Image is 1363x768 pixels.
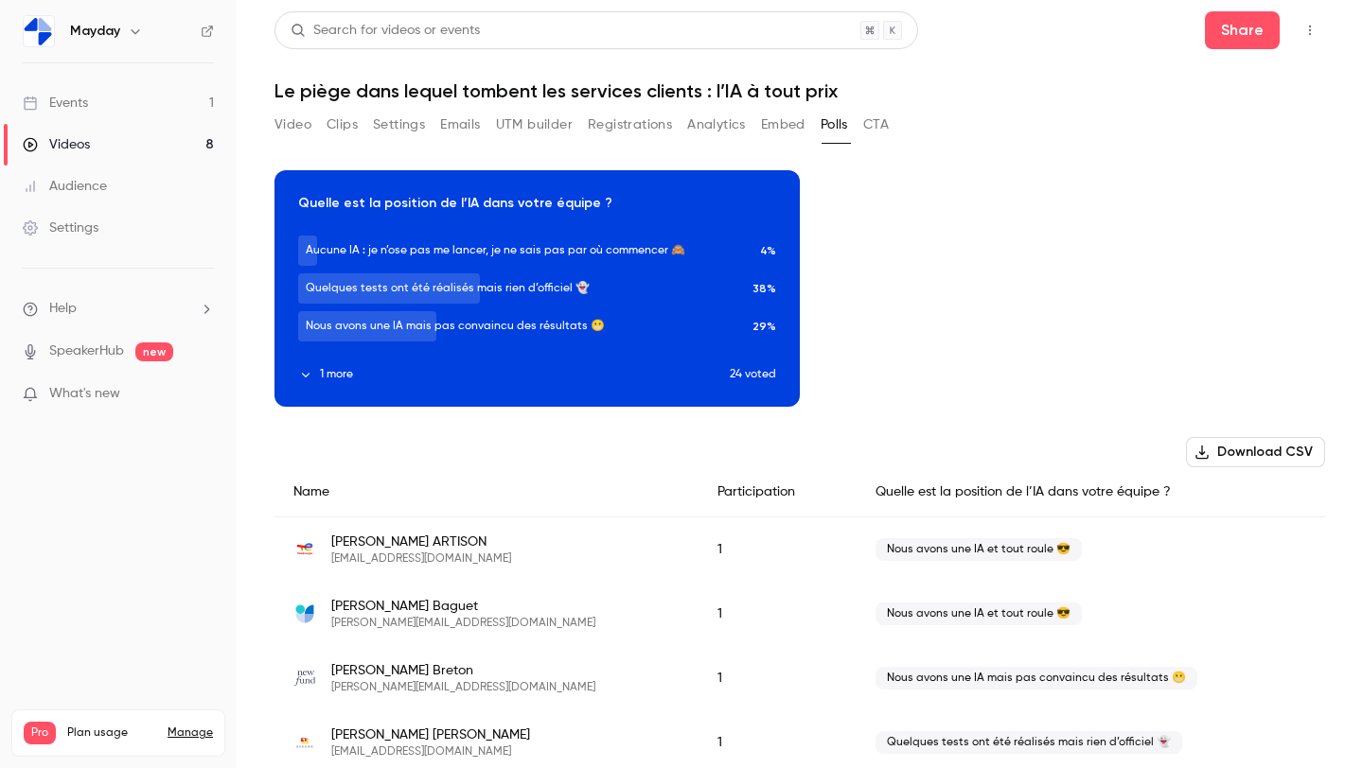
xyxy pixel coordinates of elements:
[699,582,857,646] div: 1
[1205,11,1280,49] button: Share
[327,110,358,140] button: Clips
[23,94,88,113] div: Events
[687,110,746,140] button: Analytics
[23,177,107,196] div: Audience
[274,110,311,140] button: Video
[821,110,848,140] button: Polls
[70,22,120,41] h6: Mayday
[440,110,480,140] button: Emails
[761,110,805,140] button: Embed
[274,582,1325,646] div: philippe.baguet@acoss.fr
[699,467,857,517] div: Participation
[588,110,672,140] button: Registrations
[331,616,595,631] span: [PERSON_NAME][EMAIL_ADDRESS][DOMAIN_NAME]
[373,110,425,140] button: Settings
[135,342,173,361] span: new
[293,538,316,561] img: totalenergies.com
[23,299,214,319] li: help-dropdown-opener
[331,597,595,616] span: [PERSON_NAME] Baguet
[24,16,54,46] img: Mayday
[24,722,56,744] span: Pro
[293,602,316,625] img: acoss.fr
[293,667,316,689] img: newfundcap.com
[23,218,98,237] div: Settings
[293,731,316,754] img: ankama.com
[876,667,1197,689] span: Nous avons une IA mais pas convaincu des résultats 😬
[168,725,213,741] a: Manage
[699,646,857,710] div: 1
[331,725,530,744] span: [PERSON_NAME] [PERSON_NAME]
[49,384,120,404] span: What's new
[23,135,90,154] div: Videos
[49,299,77,319] span: Help
[331,551,511,567] span: [EMAIL_ADDRESS][DOMAIN_NAME]
[291,21,480,41] div: Search for videos or events
[876,538,1082,561] span: Nous avons une IA et tout roule 😎
[1295,15,1325,45] button: Top Bar Actions
[298,366,730,383] button: 1 more
[274,79,1325,102] h1: Le piège dans lequel tombent les services clients : l’IA à tout prix
[496,110,573,140] button: UTM builder
[857,467,1326,517] div: Quelle est la position de l’IA dans votre équipe ?
[876,602,1082,625] span: Nous avons une IA et tout roule 😎
[274,517,1325,583] div: romain.artison@totalenergies.com
[191,386,214,403] iframe: Noticeable Trigger
[274,646,1325,710] div: eleonore@newfundcap.com
[331,744,530,759] span: [EMAIL_ADDRESS][DOMAIN_NAME]
[331,680,595,695] span: [PERSON_NAME][EMAIL_ADDRESS][DOMAIN_NAME]
[67,725,156,741] span: Plan usage
[49,341,124,361] a: SpeakerHub
[876,731,1182,754] span: Quelques tests ont été réalisés mais rien d’officiel 👻
[274,467,699,517] div: Name
[699,517,857,583] div: 1
[331,532,511,551] span: [PERSON_NAME] ARTISON
[1186,437,1325,467] button: Download CSV
[331,661,595,680] span: [PERSON_NAME] Breton
[863,110,889,140] button: CTA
